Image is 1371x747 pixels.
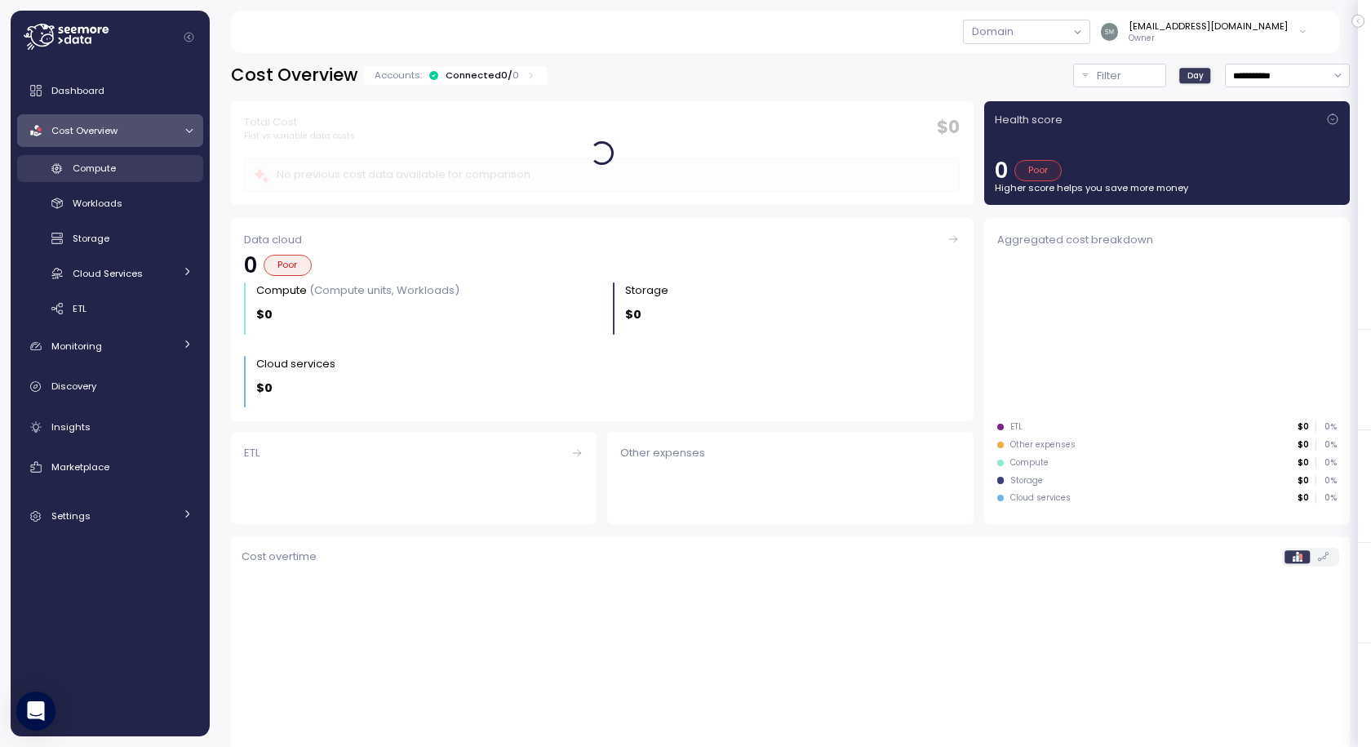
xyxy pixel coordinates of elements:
[256,379,273,398] p: $0
[244,255,257,276] p: 0
[995,181,1339,194] p: Higher score helps you save more money
[1073,64,1166,87] button: Filter
[17,330,203,362] a: Monitoring
[375,69,422,82] p: Accounts:
[51,460,109,474] span: Marketplace
[17,411,203,443] a: Insights
[995,112,1063,128] p: Health score
[256,356,335,372] div: Cloud services
[512,69,519,82] p: 0
[1316,475,1336,487] p: 0 %
[256,282,459,299] div: Compute
[17,295,203,322] a: ETL
[364,66,547,85] div: Accounts:Connected0/0
[995,160,1008,181] p: 0
[1129,20,1288,33] div: [EMAIL_ADDRESS][DOMAIN_NAME]
[1010,492,1071,504] div: Cloud services
[179,31,199,43] button: Collapse navigation
[1010,421,1023,433] div: ETL
[1298,475,1309,487] p: $0
[1298,492,1309,504] p: $0
[1129,33,1288,44] p: Owner
[73,267,143,280] span: Cloud Services
[51,84,104,97] span: Dashboard
[1010,475,1043,487] div: Storage
[1010,439,1076,451] div: Other expenses
[17,74,203,107] a: Dashboard
[51,380,96,393] span: Discovery
[16,691,55,731] div: Open Intercom Messenger
[1316,421,1336,433] p: 0 %
[231,218,974,420] a: Data cloud0PoorCompute (Compute units, Workloads)$0Storage $0Cloud services $0
[1298,421,1309,433] p: $0
[1097,68,1121,84] p: Filter
[620,445,960,461] div: Other expenses
[446,69,519,82] div: Connected 0 /
[51,509,91,522] span: Settings
[242,549,317,565] p: Cost overtime
[1298,439,1309,451] p: $0
[625,282,668,299] div: Storage
[264,255,312,276] div: Poor
[17,500,203,533] a: Settings
[73,162,116,175] span: Compute
[244,232,960,248] div: Data cloud
[1101,23,1118,40] img: 8b38840e6dc05d7795a5b5428363ffcd
[1014,160,1063,181] div: Poor
[17,371,203,403] a: Discovery
[972,24,1014,41] div: Domain
[244,445,583,461] div: ETL
[1298,457,1309,469] p: $0
[625,305,641,324] p: $0
[997,232,1337,248] div: Aggregated cost breakdown
[256,305,273,324] p: $0
[1187,69,1204,82] span: Day
[17,190,203,217] a: Workloads
[1316,492,1336,504] p: 0 %
[17,451,203,483] a: Marketplace
[17,260,203,287] a: Cloud Services
[51,340,102,353] span: Monitoring
[51,124,118,137] span: Cost Overview
[1316,439,1336,451] p: 0 %
[1010,457,1049,469] div: Compute
[73,232,109,245] span: Storage
[17,225,203,252] a: Storage
[73,302,87,315] span: ETL
[51,420,91,434] span: Insights
[1316,457,1336,469] p: 0 %
[231,432,597,524] a: ETL
[309,282,459,298] p: (Compute units, Workloads)
[231,64,357,87] h2: Cost Overview
[73,197,122,210] span: Workloads
[17,114,203,147] a: Cost Overview
[17,155,203,182] a: Compute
